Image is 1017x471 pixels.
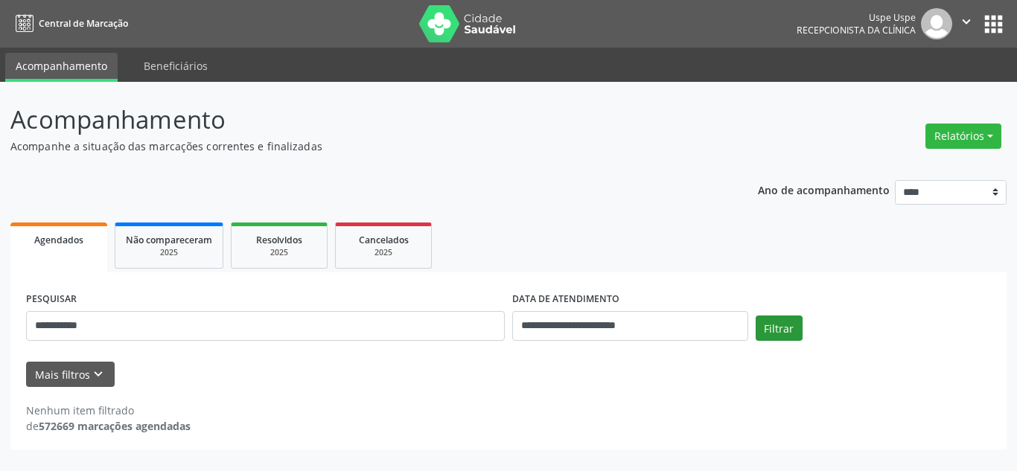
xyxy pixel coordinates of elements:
[256,234,302,246] span: Resolvidos
[10,101,708,138] p: Acompanhamento
[925,124,1001,149] button: Relatórios
[90,366,106,382] i: keyboard_arrow_down
[126,247,212,258] div: 2025
[126,234,212,246] span: Não compareceram
[958,13,975,30] i: 
[921,8,952,39] img: img
[26,403,191,418] div: Nenhum item filtrado
[26,288,77,311] label: PESQUISAR
[346,247,421,258] div: 2025
[981,11,1007,37] button: apps
[26,418,191,434] div: de
[952,8,981,39] button: 
[39,419,191,433] strong: 572669 marcações agendadas
[797,24,916,36] span: Recepcionista da clínica
[797,11,916,24] div: Uspe Uspe
[133,53,218,79] a: Beneficiários
[756,315,803,341] button: Filtrar
[512,288,619,311] label: DATA DE ATENDIMENTO
[5,53,118,82] a: Acompanhamento
[758,180,890,199] p: Ano de acompanhamento
[359,234,409,246] span: Cancelados
[10,138,708,154] p: Acompanhe a situação das marcações correntes e finalizadas
[242,247,316,258] div: 2025
[39,17,128,30] span: Central de Marcação
[34,234,83,246] span: Agendados
[10,11,128,36] a: Central de Marcação
[26,362,115,388] button: Mais filtroskeyboard_arrow_down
